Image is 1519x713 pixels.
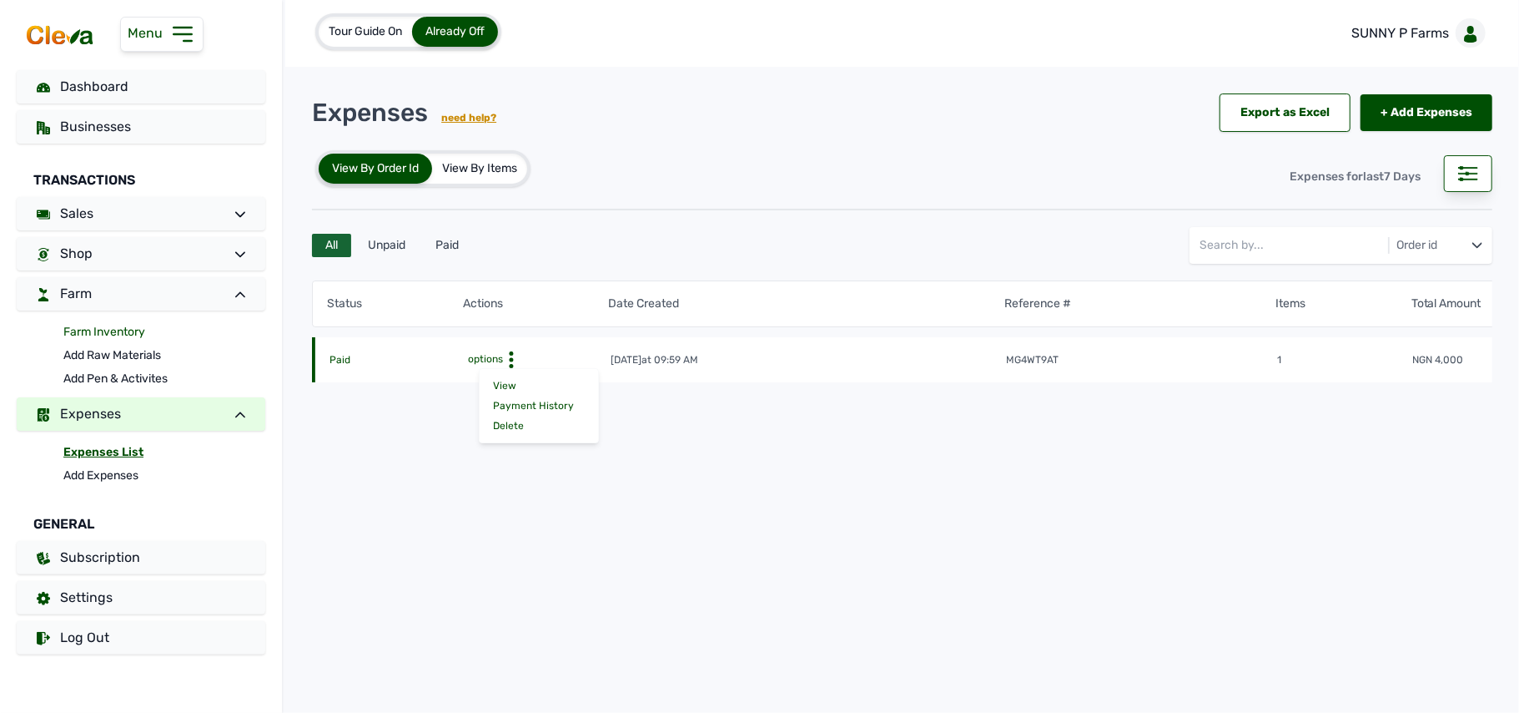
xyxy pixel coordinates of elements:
a: Add Pen & Activites [63,367,265,391]
a: Settings [17,581,265,614]
div: Expenses [312,98,496,128]
a: Dashboard [17,70,265,104]
a: Farm [17,277,265,311]
span: Tour Guide On [329,24,402,38]
div: Export as Excel [1220,94,1351,132]
span: Dashboard [60,78,128,94]
a: Farm Inventory [63,321,265,344]
a: need help? [441,112,496,124]
span: Log Out [60,630,109,645]
div: View [480,376,598,396]
span: last [1363,169,1384,184]
a: Subscription [17,541,265,574]
span: Already Off [425,24,485,38]
a: Shop [17,237,265,271]
span: Expenses [60,406,121,422]
span: Sales [60,205,93,221]
span: Businesses [60,119,131,134]
img: cleva_logo.png [23,23,97,47]
div: Paid [422,234,472,257]
td: Paid [329,352,464,369]
div: Unpaid [355,234,419,257]
span: Farm [60,286,92,301]
a: Add Expenses [63,464,265,488]
a: Add Raw Materials [63,344,265,367]
div: View By Items [432,154,527,184]
a: + Add Expenses [1361,94,1492,131]
a: SUNNY P Farms [1338,10,1492,57]
a: Sales [17,197,265,230]
div: All [312,234,351,257]
div: Delete [480,416,598,436]
td: mg4wt9at [1006,352,1277,369]
div: Transactions [17,150,265,197]
div: View By Order Id [319,154,432,184]
th: Actions [462,295,597,313]
a: Expenses List [63,441,265,464]
td: 1 [1276,352,1411,369]
span: Settings [60,589,113,605]
th: Items [1275,295,1410,313]
div: General [17,494,265,541]
div: Expenses for 7 Days [1276,159,1434,195]
span: Shop [60,245,93,261]
span: Menu [128,25,169,41]
input: Search by... [1200,227,1440,264]
span: options [465,352,503,366]
span: Subscription [60,549,140,565]
th: Date Created [607,295,1003,313]
span: at 09:59 AM [641,354,698,366]
p: SUNNY P Farms [1351,23,1449,43]
div: [DATE] [611,353,698,367]
a: Expenses [17,397,265,431]
div: Order id [1393,237,1441,254]
a: Businesses [17,110,265,144]
div: Payment History [480,396,598,416]
th: Reference # [1003,295,1275,313]
th: Status [326,295,461,313]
